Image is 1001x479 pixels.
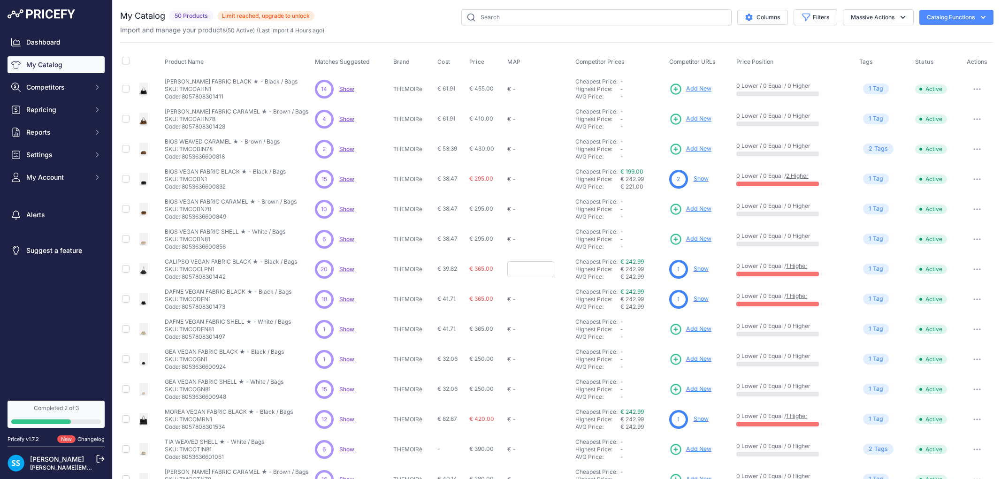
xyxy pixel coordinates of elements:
div: - [511,115,516,123]
span: Active [915,295,947,304]
span: € 365.00 [469,295,493,302]
button: Settings [8,146,105,163]
a: Cheapest Price: [575,198,618,205]
div: AVG Price: [575,303,620,311]
span: Active [915,325,947,334]
span: € 61.91 [437,115,455,122]
button: Filters [794,9,837,25]
span: 2 [677,175,680,183]
span: Reports [26,128,88,137]
span: 10 [321,205,327,213]
button: Cost [437,58,452,66]
span: Add New [686,205,711,213]
div: Highest Price: [575,326,620,333]
span: MAP [507,58,521,66]
span: 18 [321,295,327,304]
div: AVG Price: [575,123,620,130]
p: THEMOIRè [393,266,434,273]
span: Tags [859,58,873,65]
p: THEMOIRè [393,356,434,363]
a: Add New [669,113,711,126]
span: - [620,115,623,122]
p: 0 Lower / 0 Equal / [736,262,850,270]
span: Limit reached, upgrade to unlock [217,11,314,21]
p: 0 Lower / 0 Equal / [736,292,850,300]
p: Code: 8053636600856 [165,243,285,251]
a: [PERSON_NAME][EMAIL_ADDRESS][DOMAIN_NAME] [30,464,175,471]
span: 1 [869,84,871,93]
a: Show [339,266,354,273]
span: 50 Products [169,11,214,22]
span: € 53.39 [437,145,457,152]
a: Show [339,446,354,453]
span: € 242.99 [620,296,644,303]
span: Tag [863,174,889,184]
div: Highest Price: [575,356,620,363]
span: 2 [869,144,872,153]
span: Add New [686,114,711,123]
span: € 365.00 [469,265,493,272]
button: Catalog Functions [919,10,993,25]
a: 1 Higher [786,412,808,419]
div: € 242.99 [620,303,665,311]
h2: My Catalog [120,9,165,23]
span: € 41.71 [437,325,456,332]
a: Show [339,115,354,122]
span: Status [915,58,934,66]
span: Active [915,355,947,364]
a: Show [339,326,354,333]
span: 1 [677,295,680,304]
a: € 242.99 [620,408,644,415]
a: Show [339,356,354,363]
p: GEA VEGAN FABRIC BLACK ★ - Black / Bags [165,348,284,356]
a: Add New [669,353,711,366]
a: Show [694,295,709,302]
p: SKU: TMCOBIN78 [165,145,280,153]
span: € 455.00 [469,85,494,92]
p: BIOS VEGAN FABRIC CARAMEL ★ - Brown / Bags [165,198,297,205]
span: Add New [686,385,711,394]
span: Actions [967,58,987,65]
span: Add New [686,235,711,243]
span: € 242.99 [620,266,644,273]
div: € [507,236,511,243]
span: Active [915,114,947,124]
span: - [620,93,623,100]
span: € 41.71 [437,295,456,302]
p: Code: 8057808301497 [165,333,291,341]
span: 20 [321,265,328,274]
div: Completed 2 of 3 [11,404,101,412]
a: Show [694,265,709,272]
span: Tag [863,84,889,94]
div: AVG Price: [575,333,620,341]
a: 50 Active [228,27,253,34]
button: My Account [8,169,105,186]
a: My Catalog [8,56,105,73]
div: - [511,205,516,213]
p: SKU: TMCOBN78 [165,205,297,213]
span: - [620,378,623,385]
span: Active [915,84,947,94]
a: [PERSON_NAME] [30,455,84,463]
a: Show [339,205,354,213]
span: Repricing [26,105,88,114]
p: SKU: TMCODFN81 [165,326,291,333]
p: SKU: TMCODFN1 [165,296,291,303]
div: Highest Price: [575,85,620,93]
p: GEA VEGAN FABRIC SHELL ★ - White / Bags [165,378,283,386]
a: Show [339,296,354,303]
p: 0 Lower / 0 Equal / 0 Higher [736,322,850,330]
div: - [511,175,516,183]
a: Cheapest Price: [575,378,618,385]
a: Add New [669,323,711,336]
p: BIOS WEAVED CARAMEL ★ - Brown / Bags [165,138,280,145]
a: Dashboard [8,34,105,51]
a: Cheapest Price: [575,228,618,235]
span: € 61.91 [437,85,455,92]
p: THEMOIRè [393,326,434,333]
p: [PERSON_NAME] FABRIC BLACK ★ - Black / Bags [165,78,298,85]
span: - [620,145,623,152]
div: € [507,175,511,183]
p: CALIPSO VEGAN FABRIC BLACK ★ - Black / Bags [165,258,297,266]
